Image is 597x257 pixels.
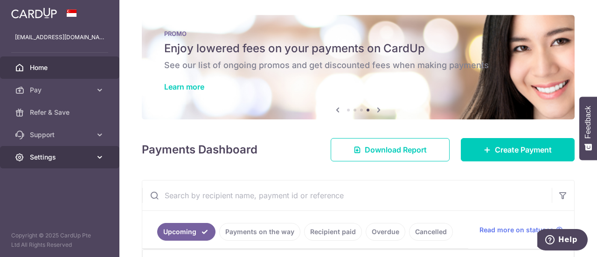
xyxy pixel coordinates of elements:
button: Feedback - Show survey [579,97,597,160]
a: Learn more [164,82,204,91]
span: Refer & Save [30,108,91,117]
p: PROMO [164,30,552,37]
a: Recipient paid [304,223,362,241]
span: Create Payment [495,144,552,155]
input: Search by recipient name, payment id or reference [142,181,552,210]
span: Download Report [365,144,427,155]
a: Payments on the way [219,223,300,241]
a: Upcoming [157,223,215,241]
a: Read more on statuses [479,225,563,235]
a: Overdue [366,223,405,241]
span: Support [30,130,91,139]
span: Settings [30,153,91,162]
span: Feedback [584,106,592,139]
a: Download Report [331,138,450,161]
p: [EMAIL_ADDRESS][DOMAIN_NAME] [15,33,104,42]
span: Read more on statuses [479,225,554,235]
span: Home [30,63,91,72]
img: Latest Promos banner [142,15,575,119]
a: Create Payment [461,138,575,161]
iframe: Opens a widget where you can find more information [537,229,588,252]
img: CardUp [11,7,57,19]
h5: Enjoy lowered fees on your payments on CardUp [164,41,552,56]
h4: Payments Dashboard [142,141,257,158]
span: Pay [30,85,91,95]
a: Cancelled [409,223,453,241]
h6: See our list of ongoing promos and get discounted fees when making payments [164,60,552,71]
